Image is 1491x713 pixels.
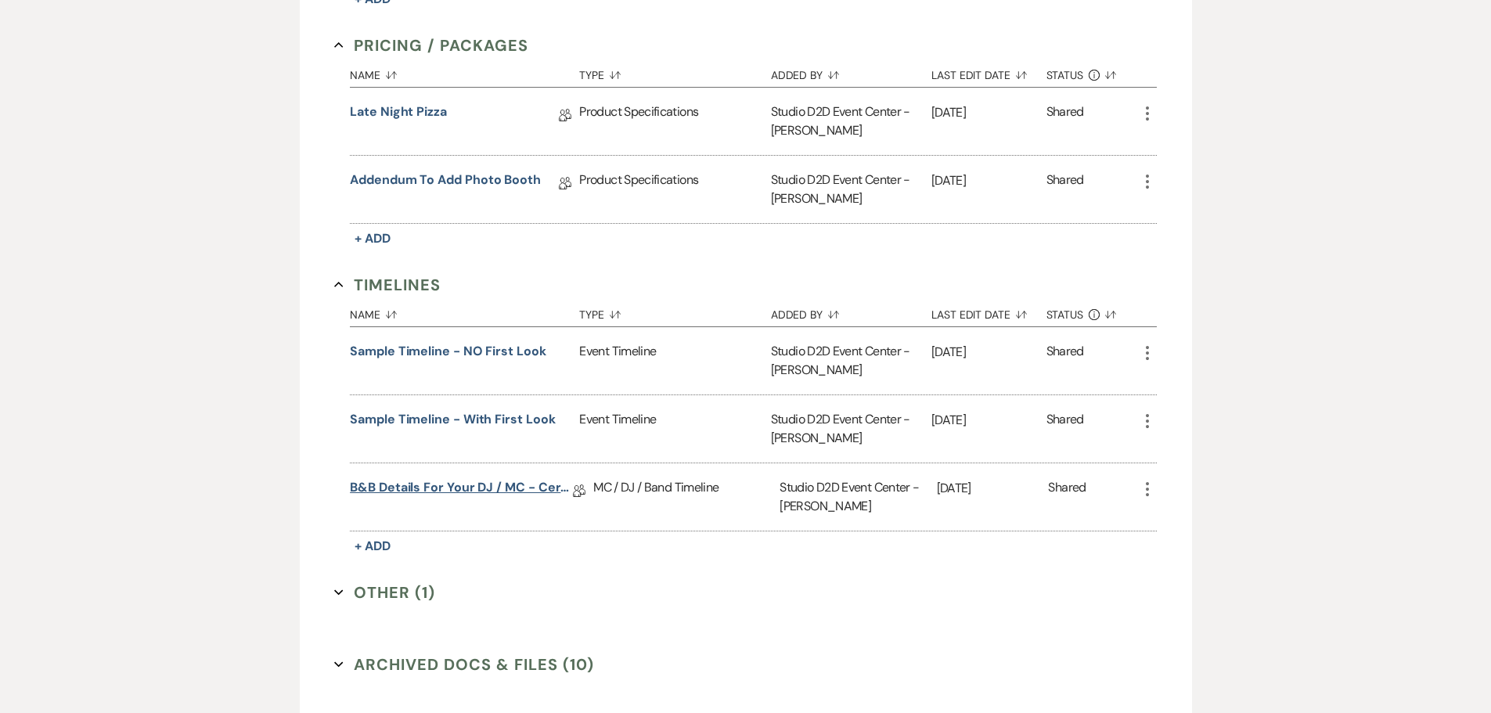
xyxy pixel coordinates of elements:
button: + Add [350,228,395,250]
p: [DATE] [931,103,1046,123]
a: B&B Details for your DJ / MC - Ceremony & Reception [350,478,573,502]
span: + Add [355,230,391,247]
button: Status [1046,297,1138,326]
p: [DATE] [931,171,1046,191]
div: Shared [1048,478,1086,516]
button: Type [579,297,770,326]
button: Last Edit Date [931,57,1046,87]
button: Other (1) [334,581,435,604]
div: Shared [1046,103,1084,140]
div: Studio D2D Event Center - [PERSON_NAME] [771,327,931,394]
button: Added By [771,57,931,87]
button: Name [350,57,579,87]
p: [DATE] [931,342,1046,362]
a: Late Night Pizza [350,103,447,127]
button: Timelines [334,273,441,297]
button: + Add [350,535,395,557]
div: MC / DJ / Band Timeline [593,463,780,531]
p: [DATE] [931,410,1046,430]
div: Event Timeline [579,327,770,394]
span: Status [1046,70,1084,81]
button: Archived Docs & Files (10) [334,653,594,676]
div: Studio D2D Event Center - [PERSON_NAME] [771,156,931,223]
div: Studio D2D Event Center - [PERSON_NAME] [771,395,931,463]
div: Shared [1046,342,1084,380]
a: Addendum to Add Photo Booth [350,171,541,195]
button: Last Edit Date [931,297,1046,326]
button: Name [350,297,579,326]
p: [DATE] [937,478,1049,499]
button: Pricing / Packages [334,34,528,57]
button: Added By [771,297,931,326]
button: Sample Timeline - with first look [350,410,555,429]
span: + Add [355,538,391,554]
div: Shared [1046,171,1084,208]
button: Status [1046,57,1138,87]
span: Status [1046,309,1084,320]
div: Studio D2D Event Center - [PERSON_NAME] [780,463,936,531]
div: Studio D2D Event Center - [PERSON_NAME] [771,88,931,155]
button: Type [579,57,770,87]
div: Event Timeline [579,395,770,463]
button: Sample Timeline - NO first look [350,342,546,361]
div: Product Specifications [579,88,770,155]
div: Shared [1046,410,1084,448]
div: Product Specifications [579,156,770,223]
